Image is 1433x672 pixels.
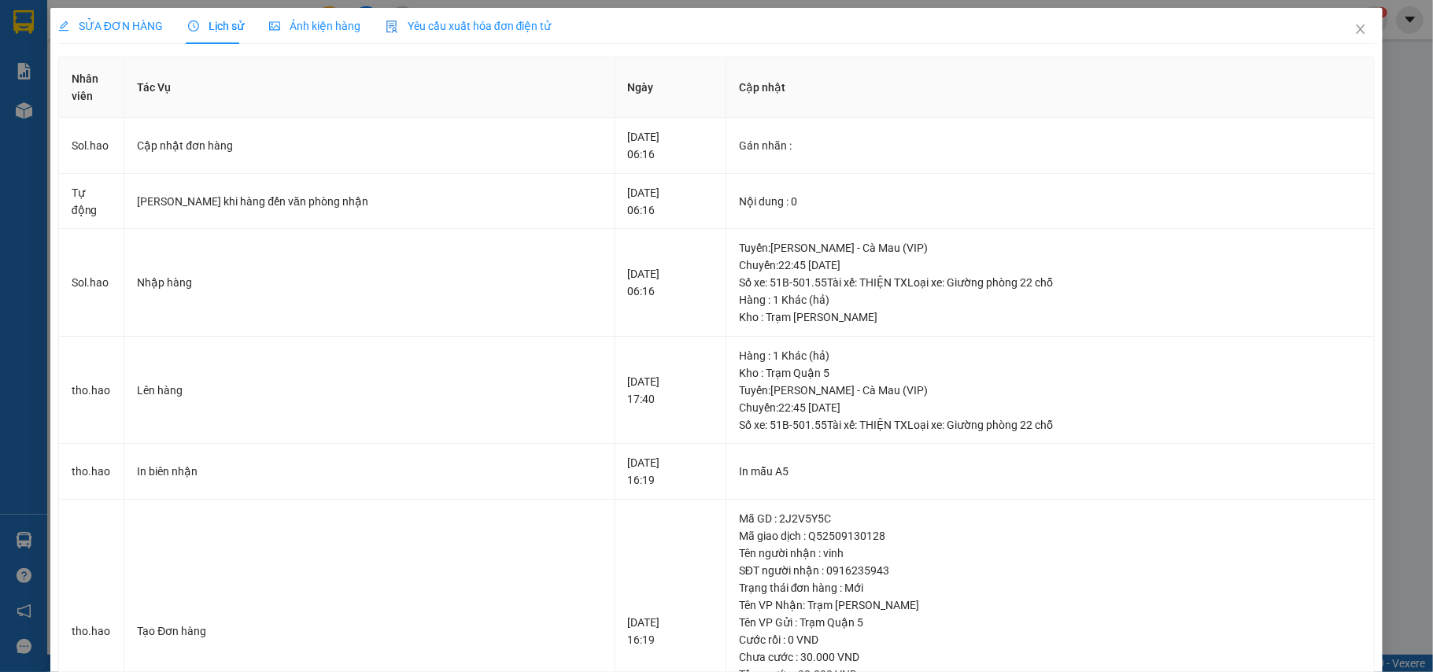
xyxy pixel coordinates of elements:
div: Mã giao dịch : Q52509130128 [739,527,1361,545]
div: [DATE] 06:16 [628,184,713,219]
div: In biên nhận [137,463,601,480]
span: edit [58,20,69,31]
div: [DATE] 06:16 [628,265,713,300]
div: Lên hàng [137,382,601,399]
div: Mã GD : 2J2V5Y5C [739,510,1361,527]
img: icon [386,20,398,33]
div: Tuyến : [PERSON_NAME] - Cà Mau (VIP) Chuyến: 22:45 [DATE] Số xe: 51B-501.55 Tài xế: THIỆN TX Loại... [739,239,1361,291]
span: Yêu cầu xuất hóa đơn điện tử [386,20,552,32]
div: Nội dung : 0 [739,193,1361,210]
td: Tự động [59,174,125,230]
div: Tuyến : [PERSON_NAME] - Cà Mau (VIP) Chuyến: 22:45 [DATE] Số xe: 51B-501.55 Tài xế: THIỆN TX Loại... [739,382,1361,434]
div: [PERSON_NAME] khi hàng đến văn phòng nhận [137,193,601,210]
th: Ngày [615,57,726,118]
span: close [1354,23,1367,35]
img: logo.jpg [20,20,98,98]
b: GỬI : Trạm [PERSON_NAME] [20,114,297,140]
span: SỬA ĐƠN HÀNG [58,20,163,32]
div: Cập nhật đơn hàng [137,137,601,154]
div: [DATE] 17:40 [628,373,713,408]
div: Hàng : 1 Khác (hả) [739,347,1361,364]
td: tho.hao [59,444,125,500]
div: Kho : Trạm Quận 5 [739,364,1361,382]
div: [DATE] 16:19 [628,614,713,648]
div: [DATE] 06:16 [628,128,713,163]
th: Nhân viên [59,57,125,118]
div: SĐT người nhận : 0916235943 [739,562,1361,579]
th: Tác Vụ [124,57,615,118]
div: Nhập hàng [137,274,601,291]
div: In mẫu A5 [739,463,1361,480]
div: Chưa cước : 30.000 VND [739,648,1361,666]
td: Sol.hao [59,229,125,337]
div: Tên VP Gửi : Trạm Quận 5 [739,614,1361,631]
span: clock-circle [188,20,199,31]
th: Cập nhật [726,57,1375,118]
td: Sol.hao [59,118,125,174]
span: picture [269,20,280,31]
div: Gán nhãn : [739,137,1361,154]
li: Hotline: 02839552959 [147,58,658,78]
div: Cước rồi : 0 VND [739,631,1361,648]
div: Tên VP Nhận: Trạm [PERSON_NAME] [739,596,1361,614]
span: Lịch sử [188,20,244,32]
div: Kho : Trạm [PERSON_NAME] [739,308,1361,326]
div: Tạo Đơn hàng [137,622,601,640]
td: tho.hao [59,337,125,445]
div: Tên người nhận : vinh [739,545,1361,562]
div: Trạng thái đơn hàng : Mới [739,579,1361,596]
div: [DATE] 16:19 [628,454,713,489]
span: Ảnh kiện hàng [269,20,360,32]
div: Hàng : 1 Khác (hả) [739,291,1361,308]
li: 26 Phó Cơ Điều, Phường 12 [147,39,658,58]
button: Close [1339,8,1383,52]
